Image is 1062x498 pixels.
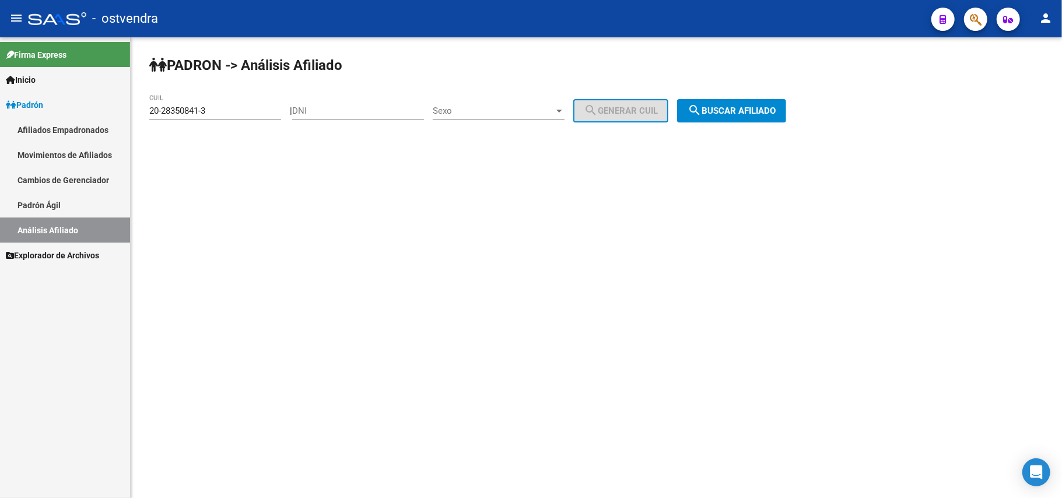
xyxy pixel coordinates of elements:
[6,73,36,86] span: Inicio
[9,11,23,25] mat-icon: menu
[688,103,702,117] mat-icon: search
[290,106,677,116] div: |
[573,99,668,122] button: Generar CUIL
[1022,458,1050,486] div: Open Intercom Messenger
[688,106,776,116] span: Buscar afiliado
[6,48,66,61] span: Firma Express
[584,103,598,117] mat-icon: search
[6,99,43,111] span: Padrón
[1039,11,1053,25] mat-icon: person
[149,57,342,73] strong: PADRON -> Análisis Afiliado
[584,106,658,116] span: Generar CUIL
[677,99,786,122] button: Buscar afiliado
[6,249,99,262] span: Explorador de Archivos
[92,6,158,31] span: - ostvendra
[433,106,554,116] span: Sexo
